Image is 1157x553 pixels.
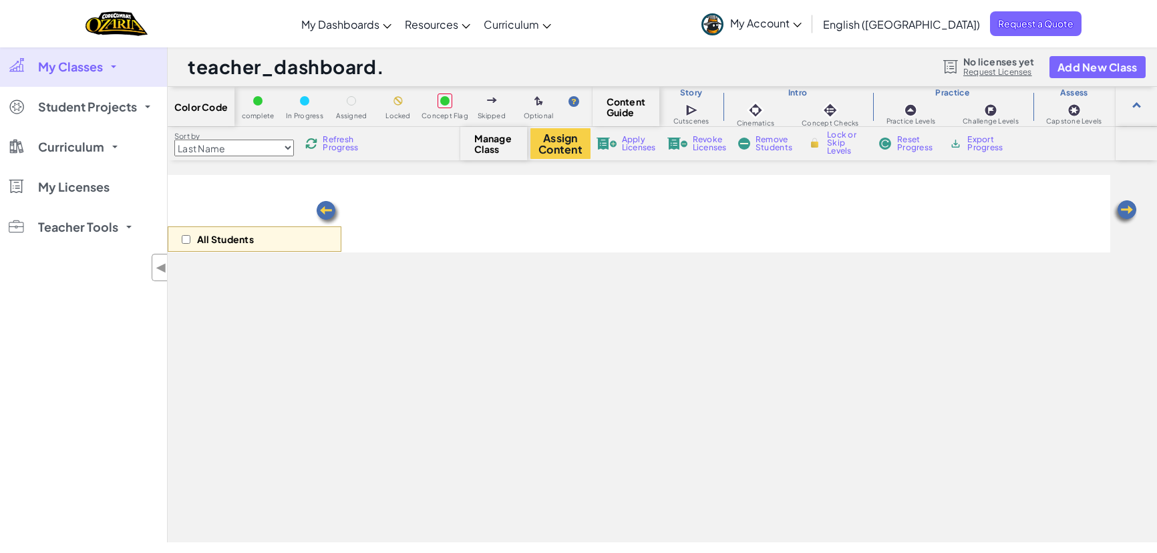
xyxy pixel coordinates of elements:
span: Cutscenes [673,118,709,125]
a: Ozaria by CodeCombat logo [86,10,148,37]
span: Manage Class [474,133,514,154]
img: IconReload.svg [305,138,317,150]
span: Content Guide [607,96,646,118]
img: IconLock.svg [808,137,822,149]
button: Assign Content [530,128,591,159]
h3: Assess [1032,87,1116,98]
span: Practice Levels [886,118,935,125]
span: Locked [385,112,410,120]
span: Assigned [336,112,367,120]
p: All Students [197,234,254,244]
span: My Dashboards [301,17,379,31]
span: Concept Flag [422,112,468,120]
img: IconSkippedLevel.svg [487,98,497,103]
span: Refresh Progress [323,136,364,152]
h1: teacher_dashboard. [188,54,384,79]
img: IconCutscene.svg [685,103,699,118]
img: IconHint.svg [568,96,579,107]
img: Home [86,10,148,37]
span: No licenses yet [963,56,1034,67]
span: ◀ [156,258,167,277]
h3: Intro [723,87,872,98]
label: Sort by [174,131,294,142]
span: Resources [405,17,458,31]
img: avatar [701,13,723,35]
img: IconInteractive.svg [821,101,840,120]
a: My Dashboards [295,6,398,42]
span: My Account [730,16,802,30]
h3: Practice [872,87,1032,98]
span: Lock or Skip Levels [827,131,866,155]
span: Remove Students [756,136,796,152]
img: IconOptionalLevel.svg [534,96,543,107]
span: Challenge Levels [963,118,1019,125]
span: Optional [524,112,554,120]
span: My Classes [38,61,103,73]
span: Revoke Licenses [693,136,727,152]
span: Cinematics [737,120,774,127]
span: complete [242,112,275,120]
span: Curriculum [484,17,539,31]
span: Reset Progress [897,136,937,152]
img: IconRemoveStudents.svg [738,138,750,150]
a: Request a Quote [990,11,1082,36]
span: Color Code [174,102,228,112]
span: Export Progress [967,136,1008,152]
span: English ([GEOGRAPHIC_DATA]) [823,17,980,31]
img: Arrow_Left.png [1112,199,1138,226]
img: IconPracticeLevel.svg [904,104,917,117]
a: English ([GEOGRAPHIC_DATA]) [816,6,987,42]
img: Arrow_Left.png [315,200,341,226]
button: Add New Class [1049,56,1146,78]
img: IconCapstoneLevel.svg [1067,104,1081,117]
a: Curriculum [477,6,558,42]
span: Curriculum [38,141,104,153]
span: In Progress [286,112,323,120]
img: IconLicenseRevoke.svg [667,138,687,150]
span: Apply Licenses [622,136,656,152]
span: Teacher Tools [38,221,118,233]
a: Request Licenses [963,67,1034,77]
span: Student Projects [38,101,137,113]
span: My Licenses [38,181,110,193]
a: Resources [398,6,477,42]
span: Skipped [478,112,506,120]
h3: Story [659,87,723,98]
img: IconArchive.svg [949,138,962,150]
img: IconLicenseApply.svg [597,138,617,150]
a: My Account [695,3,808,45]
img: IconReset.svg [878,138,892,150]
span: Concept Checks [802,120,858,127]
img: IconCinematic.svg [746,101,765,120]
span: Capstone Levels [1046,118,1102,125]
img: IconChallengeLevel.svg [984,104,997,117]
